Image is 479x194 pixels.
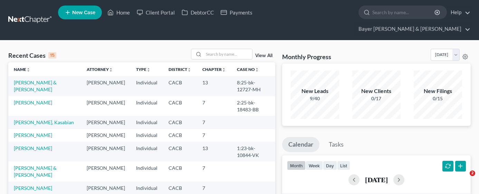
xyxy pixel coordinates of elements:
h2: [DATE] [365,176,388,183]
button: month [287,161,306,170]
td: 1:23-bk-10844-VK [231,142,275,161]
a: [PERSON_NAME] & [PERSON_NAME] [14,80,57,92]
i: unfold_more [255,68,259,72]
a: Case Nounfold_more [237,67,259,72]
i: unfold_more [222,68,226,72]
div: Recent Cases [8,51,56,59]
a: Payments [217,6,256,19]
td: [PERSON_NAME] [81,161,131,181]
td: Individual [131,76,163,96]
input: Search by name... [372,6,435,19]
i: unfold_more [187,68,191,72]
td: CACB [163,142,197,161]
div: 0/15 [414,95,462,102]
td: 7 [197,116,231,129]
a: [PERSON_NAME] [14,100,52,105]
span: 2 [470,170,475,176]
a: [PERSON_NAME] [14,185,52,191]
a: Bayer [PERSON_NAME] & [PERSON_NAME] [355,23,470,35]
button: day [323,161,337,170]
a: Typeunfold_more [136,67,151,72]
td: 13 [197,142,231,161]
td: 7 [197,96,231,116]
a: DebtorCC [178,6,217,19]
h3: Monthly Progress [282,53,331,61]
a: View All [255,53,272,58]
i: unfold_more [26,68,30,72]
td: CACB [163,129,197,142]
a: [PERSON_NAME], Kasabian [14,119,74,125]
td: CACB [163,116,197,129]
td: [PERSON_NAME] [81,96,131,116]
i: unfold_more [146,68,151,72]
td: [PERSON_NAME] [81,129,131,142]
a: Tasks [323,137,350,152]
td: 13 [197,76,231,96]
span: New Case [72,10,95,15]
td: 2:25-bk-18483-BB [231,96,275,116]
a: Client Portal [133,6,178,19]
a: Help [447,6,470,19]
input: Search by name... [204,49,252,59]
a: Attorneyunfold_more [87,67,113,72]
a: [PERSON_NAME] [14,132,52,138]
td: CACB [163,96,197,116]
div: 0/17 [352,95,401,102]
td: CACB [163,161,197,181]
td: Individual [131,161,163,181]
td: Individual [131,96,163,116]
td: [PERSON_NAME] [81,142,131,161]
a: Calendar [282,137,319,152]
div: New Leads [291,87,339,95]
button: list [337,161,350,170]
td: 7 [197,161,231,181]
a: [PERSON_NAME] & [PERSON_NAME] [14,165,57,178]
a: Nameunfold_more [14,67,30,72]
td: [PERSON_NAME] [81,116,131,129]
button: week [306,161,323,170]
iframe: Intercom live chat [456,170,472,187]
td: [PERSON_NAME] [81,76,131,96]
div: 15 [48,52,56,58]
td: 8:25-bk-12727-MH [231,76,275,96]
i: unfold_more [109,68,113,72]
div: New Filings [414,87,462,95]
td: Individual [131,142,163,161]
a: [PERSON_NAME] [14,145,52,151]
td: Individual [131,129,163,142]
div: 9/40 [291,95,339,102]
div: New Clients [352,87,401,95]
a: Districtunfold_more [169,67,191,72]
td: 7 [197,129,231,142]
td: CACB [163,76,197,96]
a: Chapterunfold_more [202,67,226,72]
td: Individual [131,116,163,129]
a: Home [104,6,133,19]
